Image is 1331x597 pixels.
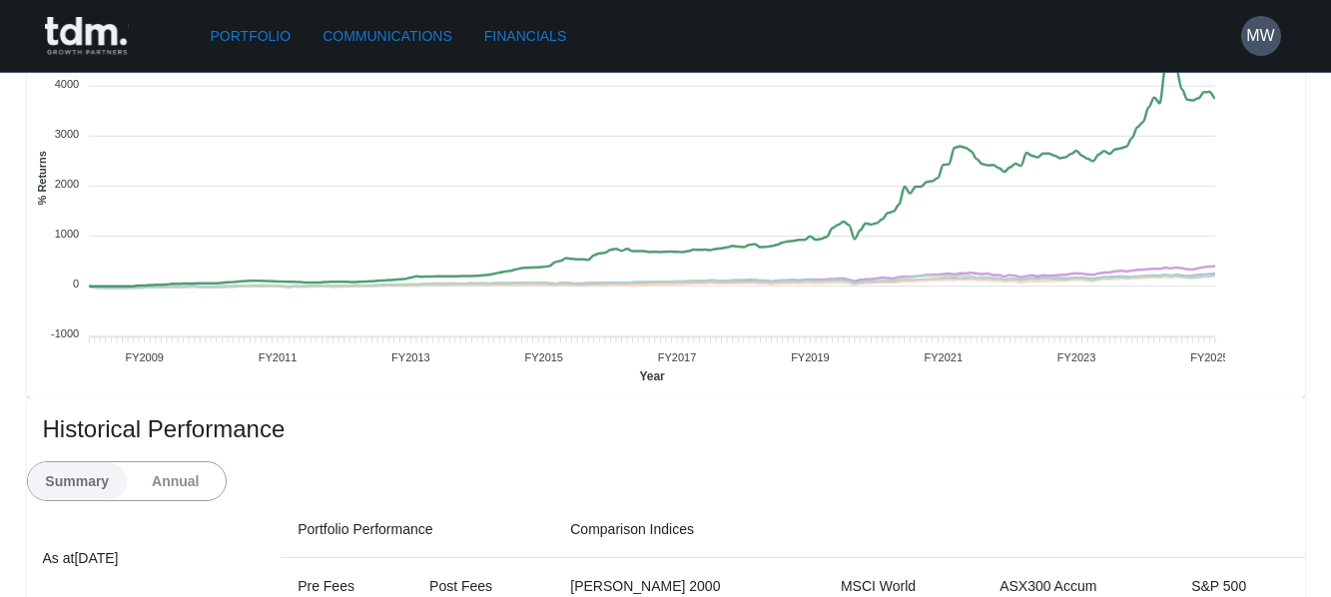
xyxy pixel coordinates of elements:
tspan: FY2025 [1190,351,1229,363]
tspan: FY2021 [924,351,963,363]
tspan: FY2019 [791,351,830,363]
button: Annual [126,462,226,500]
tspan: FY2013 [391,351,430,363]
text: Year [639,369,665,383]
tspan: FY2023 [1056,351,1095,363]
p: As at [DATE] [43,546,267,570]
tspan: 3000 [54,128,78,140]
tspan: FY2017 [657,351,696,363]
h6: MW [1246,24,1274,48]
tspan: -1000 [51,327,79,339]
span: Historical Performance [43,413,1289,445]
tspan: 2000 [54,178,78,190]
a: Financials [476,18,574,55]
a: Portfolio [203,18,300,55]
a: Communications [315,18,460,55]
div: text alignment [27,461,227,501]
tspan: 0 [73,278,79,290]
tspan: 4000 [54,78,78,90]
th: Comparison Indices [554,501,1304,558]
tspan: FY2009 [125,351,164,363]
th: Portfolio Performance [282,501,554,558]
tspan: FY2011 [258,351,297,363]
tspan: FY2015 [524,351,563,363]
text: % Returns [35,151,47,205]
tspan: 1000 [54,228,78,240]
button: MW [1241,16,1281,56]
